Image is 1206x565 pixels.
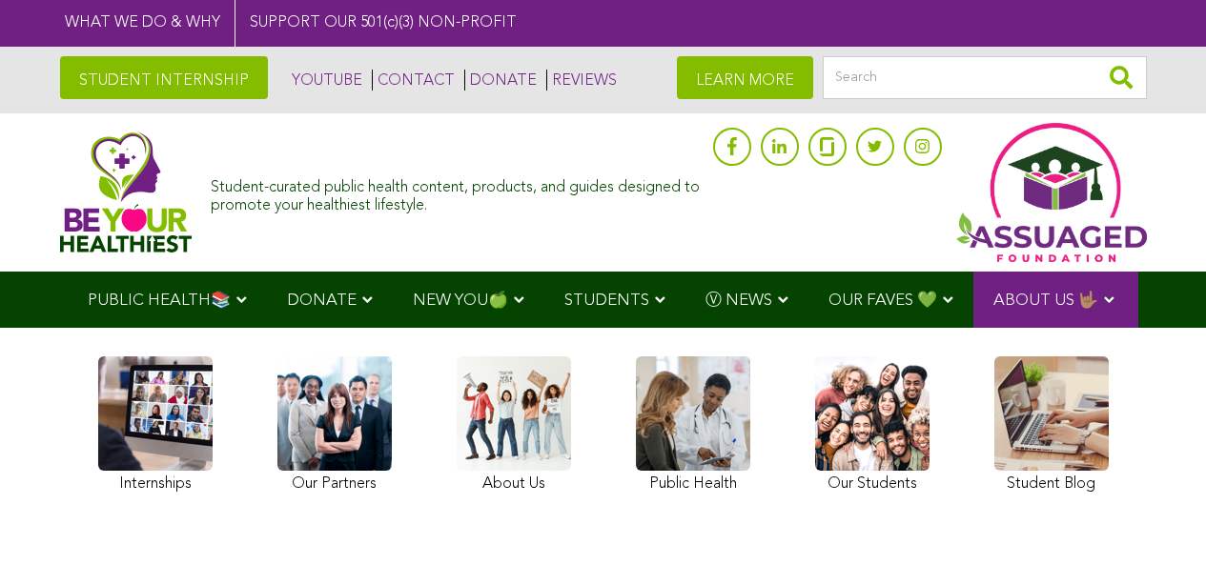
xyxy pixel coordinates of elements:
input: Search [823,56,1147,99]
span: NEW YOU🍏 [413,293,508,309]
a: REVIEWS [546,70,617,91]
a: YOUTUBE [287,70,362,91]
a: CONTACT [372,70,455,91]
div: Navigation Menu [60,272,1147,328]
span: PUBLIC HEALTH📚 [88,293,231,309]
span: ABOUT US 🤟🏽 [993,293,1098,309]
a: STUDENT INTERNSHIP [60,56,268,99]
span: STUDENTS [564,293,649,309]
iframe: Chat Widget [1111,474,1206,565]
a: LEARN MORE [677,56,813,99]
img: Assuaged [60,131,193,252]
span: DONATE [287,293,357,309]
img: Assuaged App [956,123,1147,262]
span: Ⓥ NEWS [705,293,772,309]
div: Student-curated public health content, products, and guides designed to promote your healthiest l... [211,170,703,215]
img: glassdoor [820,137,833,156]
span: OUR FAVES 💚 [828,293,937,309]
a: DONATE [464,70,537,91]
